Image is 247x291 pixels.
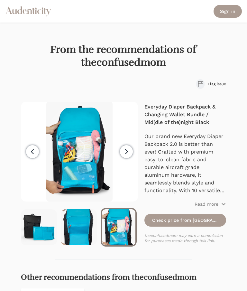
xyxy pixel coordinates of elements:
span: Flag issue [208,81,226,87]
button: Flag issue [196,79,226,89]
h1: From the recommendations of theconfusedmom [21,43,226,69]
a: Check price from [GEOGRAPHIC_DATA] [144,214,226,227]
img: Front view of black backpack, closed and standing upright with 2 blue packing pouches and 1 blue ... [21,209,57,245]
img: Front view of hands opening a black backpack to reveal blue interior with blue packing pouch. Bac... [102,209,135,245]
p: theconfusedmom may earn a commission for purchases made through this link. [144,233,226,243]
a: Sign in [214,5,242,18]
img: Front view of hands opening a black backpack to reveal blue interior with blue packing pouch. Bac... [46,102,113,202]
p: Our brand new Everyday Diaper Backpack 2.0 is better than ever! Crafted with premium easy-to-clea... [144,133,226,194]
h2: Other recommendations from theconfusedmom [21,273,226,282]
p: Read more [195,201,218,207]
img: Front view of hands holding an opened black backpack against white background. Image shows blue i... [61,209,97,245]
button: Read more [195,201,226,207]
h4: Everyday Diaper Backpack & Changing Wallet Bundle / Mid(dle of the)night Black [144,103,226,126]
